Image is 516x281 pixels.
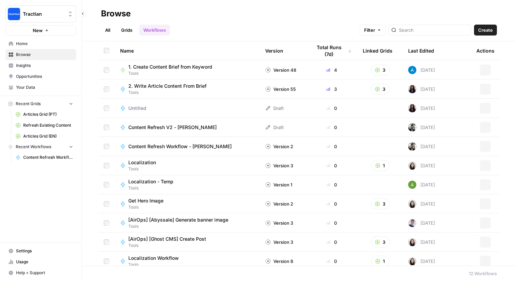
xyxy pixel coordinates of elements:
button: Recent Grids [5,99,76,109]
a: 2. Write Article Content From BriefTools [120,83,254,96]
span: Your Data [16,84,73,90]
span: 2. Write Article Content From Brief [128,83,206,89]
a: Content Refresh Workflow - [PERSON_NAME] [120,143,254,150]
span: Tools [128,262,184,268]
img: jl6e1c6pmwjpfksdsq3vvwb8wd37 [408,142,416,151]
img: nyfqhp7vrleyff9tydoqbt2td0mu [408,181,416,189]
div: Draft [265,105,284,112]
div: Name [120,41,254,60]
a: LocalizationTools [120,159,254,172]
div: Version 2 [265,200,293,207]
div: Version [265,41,283,60]
div: [DATE] [408,257,435,265]
span: Articles Grid (EN) [23,133,73,139]
button: 3 [371,237,390,248]
span: Content Refresh V2 - [PERSON_NAME] [128,124,217,131]
div: 12 Workflows [469,270,497,277]
span: Opportunities [16,73,73,80]
div: [DATE] [408,123,435,131]
span: Browse [16,52,73,58]
div: 0 [312,105,352,112]
span: Insights [16,62,73,69]
div: Actions [476,41,494,60]
span: Help + Support [16,270,73,276]
span: Filter [364,27,375,33]
img: Tractian Logo [8,8,20,20]
button: 3 [371,84,390,95]
button: 3 [371,65,390,75]
img: t5ef5oef8zpw1w4g2xghobes91mw [408,238,416,246]
img: o3cqybgnmipr355j8nz4zpq1mc6x [408,66,416,74]
div: 0 [312,124,352,131]
div: 3 [312,86,352,93]
span: Usage [16,259,73,265]
button: Recent Workflows [5,142,76,152]
span: Articles Grid (PT) [23,111,73,117]
div: Version 2 [265,143,293,150]
a: Browse [5,49,76,60]
div: 0 [312,239,352,245]
div: [DATE] [408,85,435,93]
span: New [33,27,43,34]
a: Content Refresh V2 - [PERSON_NAME] [120,124,254,131]
span: Settings [16,248,73,254]
span: Tools [128,242,212,249]
a: Articles Grid (PT) [13,109,76,120]
span: [AirOps] [Abyssale] Generate banner image [128,216,228,223]
span: Tools [128,89,212,96]
div: Browse [101,8,131,19]
div: 0 [312,143,352,150]
div: Total Runs (7d) [312,41,352,60]
a: All [101,25,114,36]
a: Grids [117,25,137,36]
img: jl6e1c6pmwjpfksdsq3vvwb8wd37 [408,123,416,131]
button: Filter [360,25,386,36]
a: Get Hero ImageTools [120,197,254,210]
div: Version 3 [265,162,293,169]
span: Tractian [23,11,64,17]
span: Localization [128,159,156,166]
a: [AirOps] [Ghost CMS] Create PostTools [120,236,254,249]
a: Refresh Existing Content [13,120,76,131]
img: t5ef5oef8zpw1w4g2xghobes91mw [408,200,416,208]
a: Insights [5,60,76,71]
a: Workflows [139,25,170,36]
div: [DATE] [408,66,435,74]
img: oskm0cmuhabjb8ex6014qupaj5sj [408,219,416,227]
span: Content Refresh Workflow - [PERSON_NAME] [23,154,73,160]
span: Refresh Existing Content [23,122,73,128]
a: Localization - TempTools [120,178,254,191]
img: rox323kbkgutb4wcij4krxobkpon [408,104,416,112]
span: [AirOps] [Ghost CMS] Create Post [128,236,206,242]
span: Tools [128,204,169,210]
span: Localization Workflow [128,255,179,262]
button: 1 [371,160,389,171]
span: Get Hero Image [128,197,163,204]
div: 4 [312,67,352,73]
span: Recent Workflows [16,144,51,150]
a: Localization WorkflowTools [120,255,254,268]
div: 0 [312,220,352,226]
div: Version 3 [265,220,293,226]
div: 0 [312,200,352,207]
a: Usage [5,256,76,267]
a: Articles Grid (EN) [13,131,76,142]
span: Tools [128,70,218,76]
div: Last Edited [408,41,434,60]
div: Version 8 [265,258,293,265]
div: [DATE] [408,238,435,246]
button: Workspace: Tractian [5,5,76,23]
a: Untitled [120,105,254,112]
span: 1. Create Content Brief from Keyword [128,64,212,70]
div: Version 1 [265,181,292,188]
span: Home [16,41,73,47]
span: Tools [128,166,161,172]
img: t5ef5oef8zpw1w4g2xghobes91mw [408,257,416,265]
span: Content Refresh Workflow - [PERSON_NAME] [128,143,232,150]
a: Home [5,38,76,49]
div: [DATE] [408,104,435,112]
a: [AirOps] [Abyssale] Generate banner imageTools [120,216,254,229]
div: 0 [312,162,352,169]
div: Version 48 [265,67,296,73]
button: New [5,25,76,36]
